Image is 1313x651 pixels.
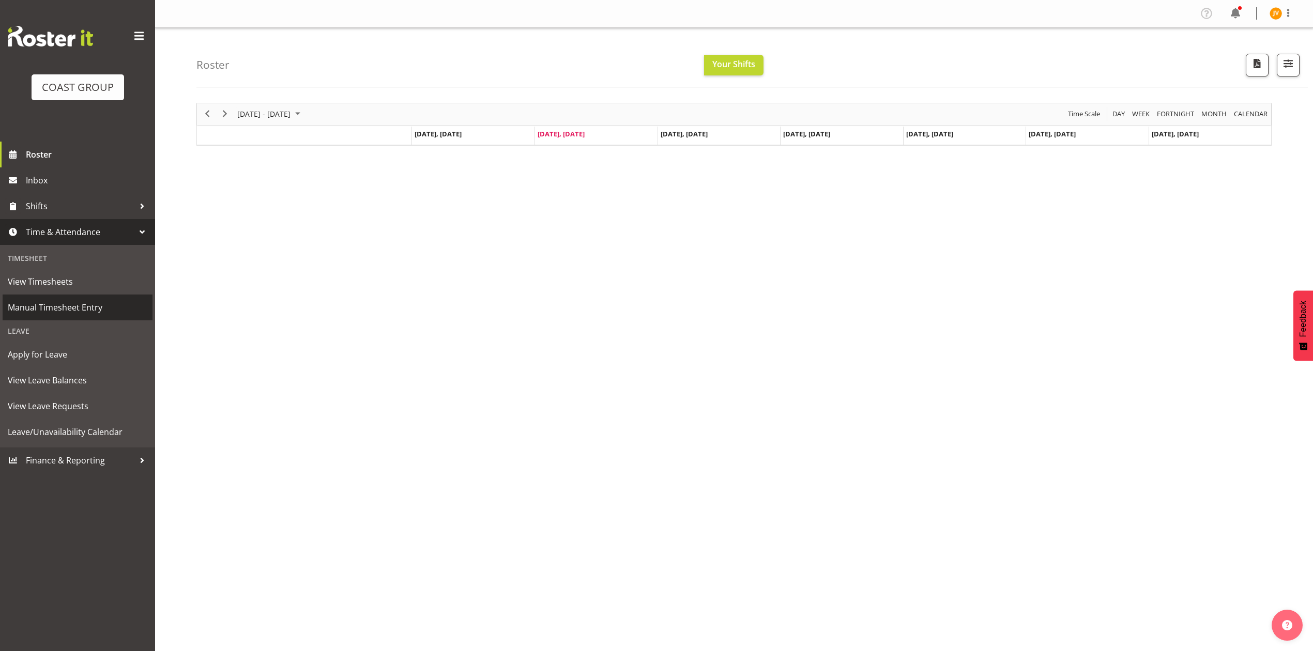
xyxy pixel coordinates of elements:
[42,80,114,95] div: COAST GROUP
[538,129,585,138] span: [DATE], [DATE]
[1152,129,1199,138] span: [DATE], [DATE]
[8,373,147,388] span: View Leave Balances
[3,320,152,342] div: Leave
[196,59,230,71] h4: Roster
[1067,107,1101,120] span: Time Scale
[3,269,152,295] a: View Timesheets
[1270,7,1282,20] img: jorgelina-villar11067.jpg
[196,103,1272,146] div: Timeline Week of October 7, 2025
[199,103,216,125] div: previous period
[415,129,462,138] span: [DATE], [DATE]
[1066,107,1102,120] button: Time Scale
[1155,107,1196,120] button: Fortnight
[3,393,152,419] a: View Leave Requests
[1111,107,1126,120] span: Day
[26,224,134,240] span: Time & Attendance
[8,424,147,440] span: Leave/Unavailability Calendar
[236,107,292,120] span: [DATE] - [DATE]
[8,300,147,315] span: Manual Timesheet Entry
[234,103,307,125] div: October 06 - 12, 2025
[236,107,305,120] button: October 2025
[712,58,755,70] span: Your Shifts
[26,453,134,468] span: Finance & Reporting
[1029,129,1076,138] span: [DATE], [DATE]
[1246,54,1269,76] button: Download a PDF of the roster according to the set date range.
[218,107,232,120] button: Next
[1131,107,1151,120] span: Week
[26,147,150,162] span: Roster
[1299,301,1308,337] span: Feedback
[783,129,830,138] span: [DATE], [DATE]
[906,129,953,138] span: [DATE], [DATE]
[3,419,152,445] a: Leave/Unavailability Calendar
[1156,107,1195,120] span: Fortnight
[1232,107,1270,120] button: Month
[1200,107,1229,120] button: Timeline Month
[8,26,93,47] img: Rosterit website logo
[661,129,708,138] span: [DATE], [DATE]
[8,347,147,362] span: Apply for Leave
[3,367,152,393] a: View Leave Balances
[1282,620,1292,630] img: help-xxl-2.png
[216,103,234,125] div: next period
[1131,107,1152,120] button: Timeline Week
[26,173,150,188] span: Inbox
[8,274,147,289] span: View Timesheets
[704,55,764,75] button: Your Shifts
[201,107,215,120] button: Previous
[3,342,152,367] a: Apply for Leave
[1233,107,1269,120] span: calendar
[26,198,134,214] span: Shifts
[8,398,147,414] span: View Leave Requests
[1277,54,1300,76] button: Filter Shifts
[3,247,152,269] div: Timesheet
[1200,107,1228,120] span: Month
[1111,107,1127,120] button: Timeline Day
[1293,290,1313,361] button: Feedback - Show survey
[3,295,152,320] a: Manual Timesheet Entry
